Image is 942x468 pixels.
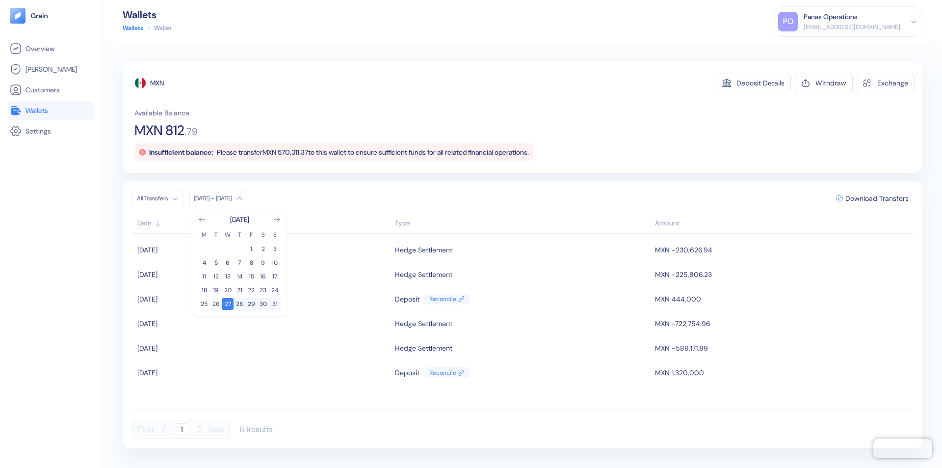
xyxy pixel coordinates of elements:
[269,257,281,269] button: 10
[395,364,419,381] div: Deposit
[257,298,269,310] button: 30
[132,287,392,311] td: [DATE]
[222,298,234,310] button: 27
[804,12,858,22] div: Panax Operations
[245,298,257,310] button: 29
[210,257,222,269] button: 5
[230,215,249,224] div: [DATE]
[134,124,184,138] span: MXN 812
[210,298,222,310] button: 26
[653,238,913,262] td: MXN -230,626.94
[26,106,48,115] span: Wallets
[653,311,913,336] td: MXN -722,754.96
[234,271,245,282] button: 14
[234,257,245,269] button: 7
[257,243,269,255] button: 2
[222,230,234,239] th: Wednesday
[132,336,392,360] td: [DATE]
[795,74,853,92] button: Withdraw
[653,287,913,311] td: MXN 444,000
[234,230,245,239] th: Thursday
[257,230,269,239] th: Saturday
[132,360,392,385] td: [DATE]
[134,108,189,118] span: Available Balance
[30,12,49,19] img: logo
[198,257,210,269] button: 4
[269,243,281,255] button: 3
[424,294,470,304] a: Reconcile
[873,439,932,458] iframe: Chatra live chat
[209,420,224,439] button: Last
[273,216,281,223] button: Go to next month
[395,340,452,357] div: Hedge Settlement
[395,266,452,283] div: Hedge Settlement
[257,284,269,296] button: 23
[217,148,529,157] span: Please transfer MXN 570,311.37 to this wallet to ensure sufficient funds for all related financia...
[184,127,198,137] span: . 79
[245,271,257,282] button: 15
[815,80,846,86] div: Withdraw
[210,271,222,282] button: 12
[137,218,390,228] div: Sort ascending
[26,64,77,74] span: [PERSON_NAME]
[239,424,273,435] div: 6 Results
[716,74,791,92] button: Deposit Details
[395,242,452,258] div: Hedge Settlement
[804,23,900,31] div: [EMAIL_ADDRESS][DOMAIN_NAME]
[424,367,470,378] a: Reconcile
[194,194,232,202] div: [DATE] - [DATE]
[395,218,650,228] div: Sort ascending
[123,10,172,20] div: Wallets
[269,271,281,282] button: 17
[653,336,913,360] td: MXN -589,171.89
[10,8,26,24] img: logo-tablet-V2.svg
[210,230,222,239] th: Tuesday
[189,191,247,206] button: [DATE] - [DATE]
[234,298,245,310] button: 28
[245,284,257,296] button: 22
[245,230,257,239] th: Friday
[149,148,213,157] span: Insufficient balance:
[132,262,392,287] td: [DATE]
[150,78,164,88] div: MXN
[222,284,234,296] button: 20
[257,257,269,269] button: 9
[198,298,210,310] button: 25
[26,44,54,54] span: Overview
[10,84,93,96] a: Customers
[778,12,798,31] div: PO
[857,74,915,92] button: Exchange
[653,360,913,385] td: MXN 1,320,000
[198,284,210,296] button: 18
[10,63,93,75] a: [PERSON_NAME]
[222,257,234,269] button: 6
[138,420,154,439] button: First
[198,271,210,282] button: 11
[198,216,206,223] button: Go to previous month
[269,230,281,239] th: Sunday
[26,85,60,95] span: Customers
[123,24,143,32] a: Wallets
[210,284,222,296] button: 19
[655,218,908,228] div: Sort descending
[132,238,392,262] td: [DATE]
[395,291,419,307] div: Deposit
[395,315,452,332] div: Hedge Settlement
[222,271,234,282] button: 13
[132,311,392,336] td: [DATE]
[198,230,210,239] th: Monday
[10,43,93,55] a: Overview
[832,191,913,206] button: Download Transfers
[269,298,281,310] button: 31
[653,262,913,287] td: MXN -225,806.23
[26,126,51,136] span: Settings
[877,80,908,86] div: Exchange
[845,195,909,202] span: Download Transfers
[269,284,281,296] button: 24
[245,257,257,269] button: 8
[245,243,257,255] button: 1
[736,80,785,86] div: Deposit Details
[10,105,93,116] a: Wallets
